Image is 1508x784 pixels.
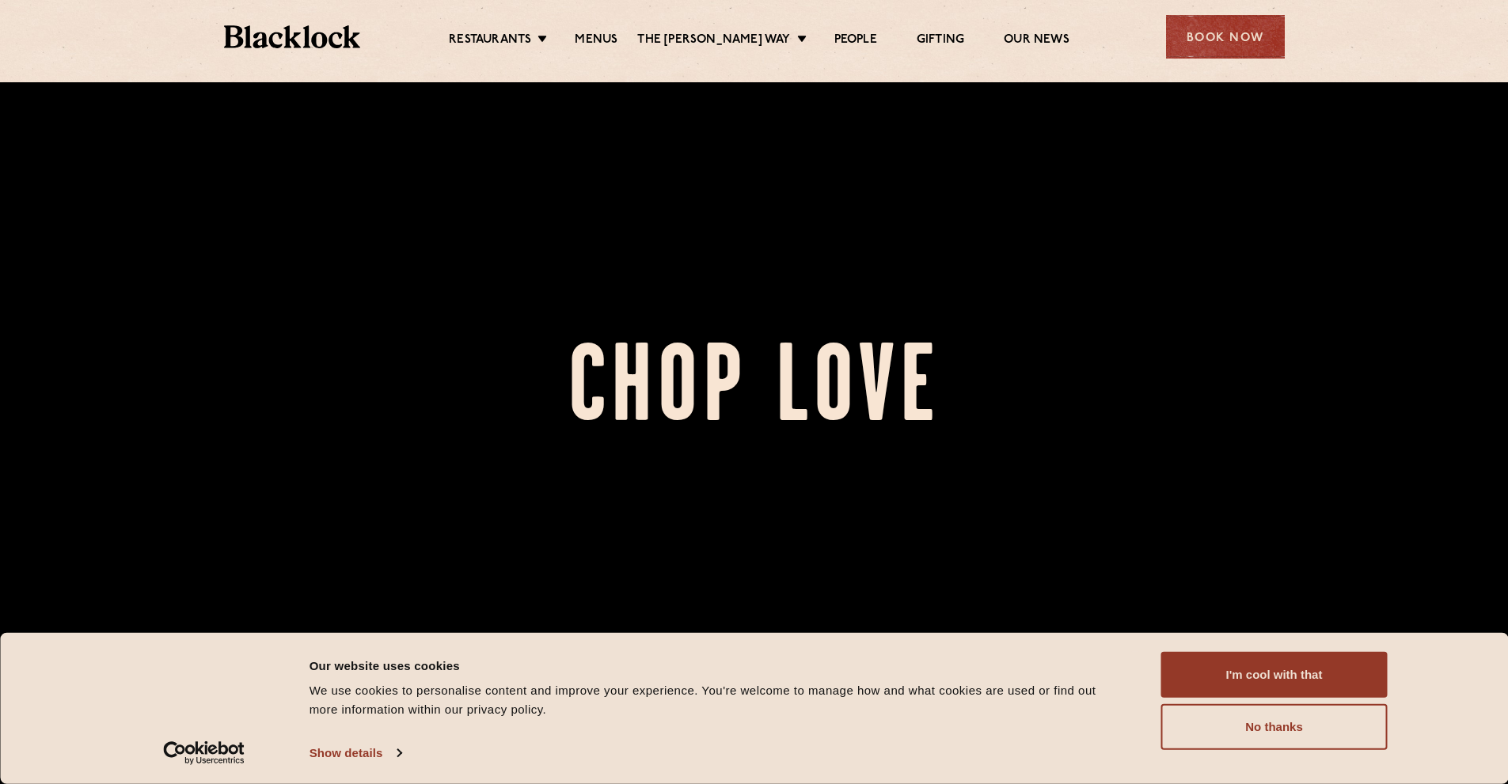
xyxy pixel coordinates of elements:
[1161,704,1388,750] button: No thanks
[1161,652,1388,698] button: I'm cool with that
[917,32,964,50] a: Gifting
[449,32,531,50] a: Restaurants
[310,656,1126,675] div: Our website uses cookies
[224,25,361,48] img: BL_Textured_Logo-footer-cropped.svg
[1166,15,1285,59] div: Book Now
[1004,32,1069,50] a: Our News
[637,32,790,50] a: The [PERSON_NAME] Way
[575,32,617,50] a: Menus
[135,741,273,765] a: Usercentrics Cookiebot - opens in a new window
[310,681,1126,719] div: We use cookies to personalise content and improve your experience. You're welcome to manage how a...
[834,32,877,50] a: People
[310,741,401,765] a: Show details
